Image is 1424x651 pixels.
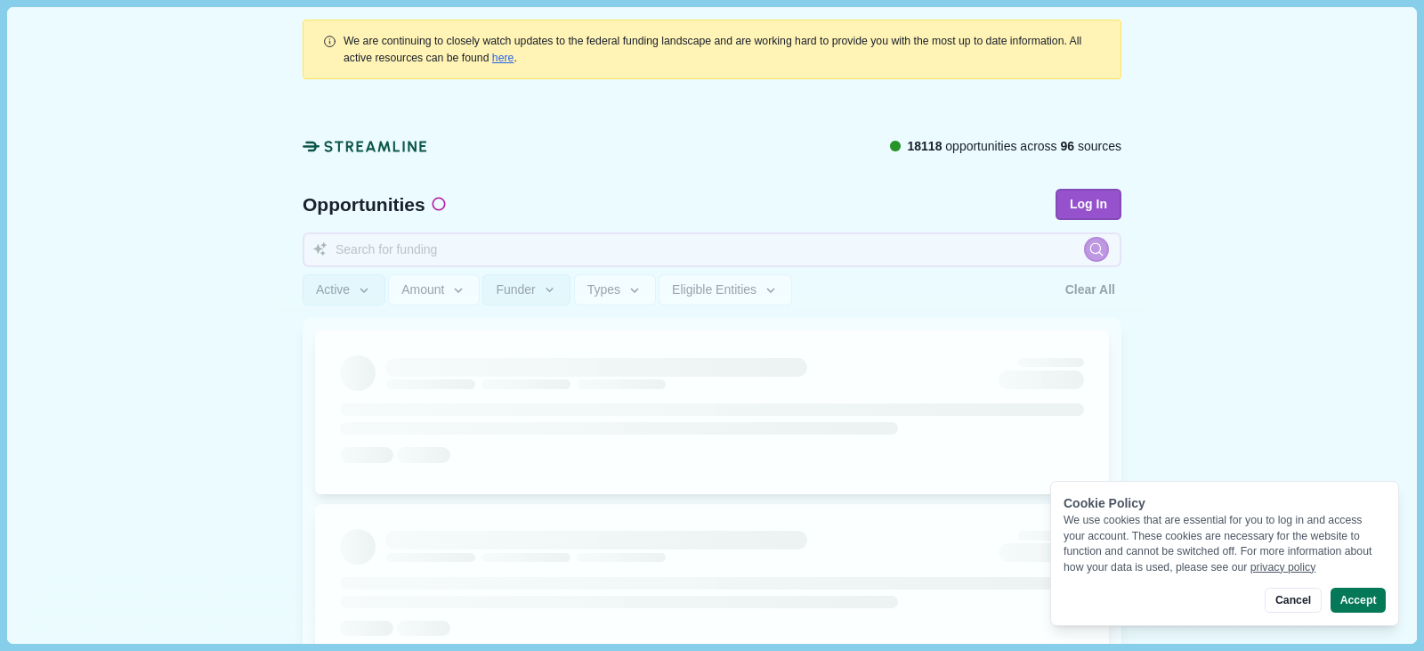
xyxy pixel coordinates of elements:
button: Active [303,274,385,305]
input: Search for funding [303,232,1121,267]
button: Cancel [1265,588,1321,613]
div: . [344,33,1102,66]
span: Funder [496,282,535,297]
span: Eligible Entities [672,282,756,297]
span: opportunities across sources [907,137,1121,156]
span: Active [316,282,350,297]
span: We are continuing to closely watch updates to the federal funding landscape and are working hard ... [344,35,1081,63]
button: Log In [1056,189,1121,220]
span: 96 [1061,139,1075,153]
span: Types [587,282,620,297]
button: Types [574,274,656,305]
span: Opportunities [303,195,425,214]
button: Clear All [1059,274,1121,305]
button: Funder [482,274,570,305]
span: Cookie Policy [1064,496,1145,510]
span: Amount [401,282,444,297]
button: Amount [388,274,480,305]
a: here [492,52,514,64]
a: privacy policy [1250,561,1316,574]
button: Accept [1331,588,1386,613]
div: We use cookies that are essential for you to log in and access your account. These cookies are ne... [1064,513,1386,575]
button: Eligible Entities [659,274,791,305]
span: 18118 [907,139,942,153]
